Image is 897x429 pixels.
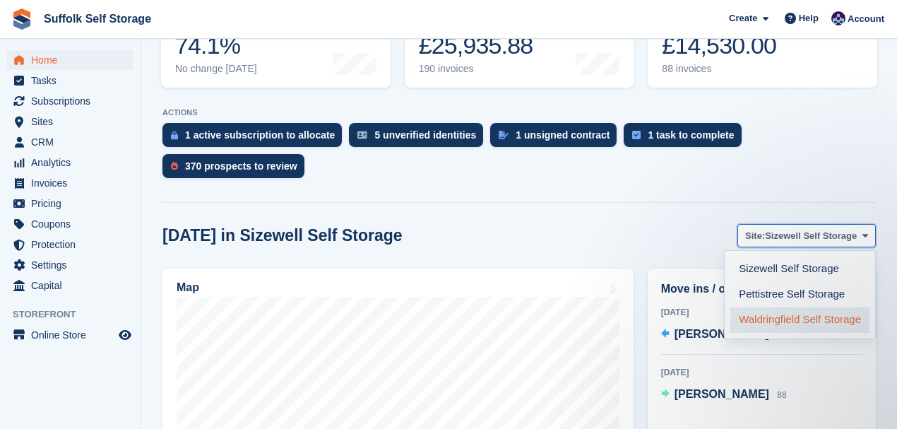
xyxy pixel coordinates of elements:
[171,162,178,170] img: prospect-51fa495bee0391a8d652442698ab0144808aea92771e9ea1ae160a38d050c398.svg
[7,214,133,234] a: menu
[7,91,133,111] a: menu
[661,326,827,344] a: [PERSON_NAME] Not allocated
[31,132,116,152] span: CRM
[675,388,769,400] span: [PERSON_NAME]
[31,91,116,111] span: Subscriptions
[175,31,257,60] div: 74.1%
[661,281,862,298] h2: Move ins / outs
[162,108,876,117] p: ACTIONS
[661,306,862,319] div: [DATE]
[31,173,116,193] span: Invoices
[31,112,116,131] span: Sites
[7,173,133,193] a: menu
[31,235,116,254] span: Protection
[490,123,624,154] a: 1 unsigned contract
[675,328,769,340] span: [PERSON_NAME]
[11,8,32,30] img: stora-icon-8386f47178a22dfd0bd8f6a31ec36ba5ce8667c1dd55bd0f319d3a0aa187defe.svg
[7,50,133,70] a: menu
[31,255,116,275] span: Settings
[357,131,367,139] img: verify_identity-adf6edd0f0f0b5bbfe63781bf79b02c33cf7c696d77639b501bdc392416b5a36.svg
[661,386,787,404] a: [PERSON_NAME] 88
[31,50,116,70] span: Home
[13,307,141,322] span: Storefront
[38,7,157,30] a: Suffolk Self Storage
[730,257,869,282] a: Sizewell Self Storage
[662,63,776,75] div: 88 invoices
[624,123,748,154] a: 1 task to complete
[349,123,490,154] a: 5 unverified identities
[31,194,116,213] span: Pricing
[162,123,349,154] a: 1 active subscription to allocate
[777,330,826,340] span: Not allocated
[499,131,509,139] img: contract_signature_icon-13c848040528278c33f63329250d36e43548de30e8caae1d1a13099fd9432cc5.svg
[648,129,734,141] div: 1 task to complete
[7,112,133,131] a: menu
[7,235,133,254] a: menu
[31,325,116,345] span: Online Store
[175,63,257,75] div: No change [DATE]
[162,226,403,245] h2: [DATE] in Sizewell Self Storage
[632,131,641,139] img: task-75834270c22a3079a89374b754ae025e5fb1db73e45f91037f5363f120a921f8.svg
[765,229,857,243] span: Sizewell Self Storage
[745,229,765,243] span: Site:
[177,281,199,294] h2: Map
[737,224,876,247] button: Site: Sizewell Self Storage
[31,71,116,90] span: Tasks
[419,63,533,75] div: 190 invoices
[799,11,819,25] span: Help
[729,11,757,25] span: Create
[162,154,311,185] a: 370 prospects to review
[661,366,862,379] div: [DATE]
[848,12,884,26] span: Account
[31,153,116,172] span: Analytics
[31,276,116,295] span: Capital
[516,129,610,141] div: 1 unsigned contract
[374,129,476,141] div: 5 unverified identities
[7,276,133,295] a: menu
[185,129,335,141] div: 1 active subscription to allocate
[662,31,776,60] div: £14,530.00
[831,11,845,25] img: William Notcutt
[31,214,116,234] span: Coupons
[7,153,133,172] a: menu
[171,131,178,140] img: active_subscription_to_allocate_icon-d502201f5373d7db506a760aba3b589e785aa758c864c3986d89f69b8ff3...
[730,282,869,307] a: Pettistree Self Storage
[185,160,297,172] div: 370 prospects to review
[7,132,133,152] a: menu
[7,255,133,275] a: menu
[117,327,133,343] a: Preview store
[419,31,533,60] div: £25,935.88
[7,71,133,90] a: menu
[7,325,133,345] a: menu
[777,390,786,400] span: 88
[730,307,869,333] a: Waldringfield Self Storage
[7,194,133,213] a: menu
